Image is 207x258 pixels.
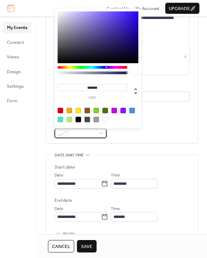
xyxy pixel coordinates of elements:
[58,96,127,100] label: hex
[48,240,74,252] button: Cancel
[52,243,70,250] span: Cancel
[67,108,72,113] div: #F5A623
[93,108,99,113] div: #7ED321
[3,66,31,77] a: Design
[3,95,31,106] a: Form
[85,117,90,122] div: #4A4A4A
[85,108,90,113] div: #8B572A
[3,51,31,62] a: Views
[111,206,120,212] span: Time
[58,108,63,113] div: #D0021B
[120,108,126,113] div: #9013FE
[107,5,129,12] a: Contact Us
[3,80,31,92] a: Settings
[3,22,31,33] a: My Events
[55,197,72,204] div: End date
[135,5,159,12] a: My Account
[7,54,19,60] span: Views
[7,97,18,104] span: Form
[58,117,63,122] div: #50E3C2
[55,172,63,179] span: Date
[7,39,24,46] span: Connect
[129,108,135,113] div: #4A90E2
[81,243,92,250] span: Save
[55,206,63,212] span: Date
[7,83,23,90] span: Settings
[77,240,97,252] button: Save
[76,108,81,113] div: #F8E71C
[169,5,196,12] span: Upgrade 🚀
[93,117,99,122] div: #9B9B9B
[111,108,117,113] div: #BD10E0
[55,152,84,159] span: Date and time
[67,117,72,122] div: #B8E986
[76,117,81,122] div: #000000
[165,3,199,14] button: Upgrade🚀
[63,230,75,237] span: All day
[55,164,75,171] div: Start date
[8,4,14,12] img: logo
[102,108,108,113] div: #417505
[3,37,31,48] a: Connect
[111,172,120,179] span: Time
[102,117,108,122] div: #FFFFFF
[7,68,21,75] span: Design
[7,24,27,31] span: My Events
